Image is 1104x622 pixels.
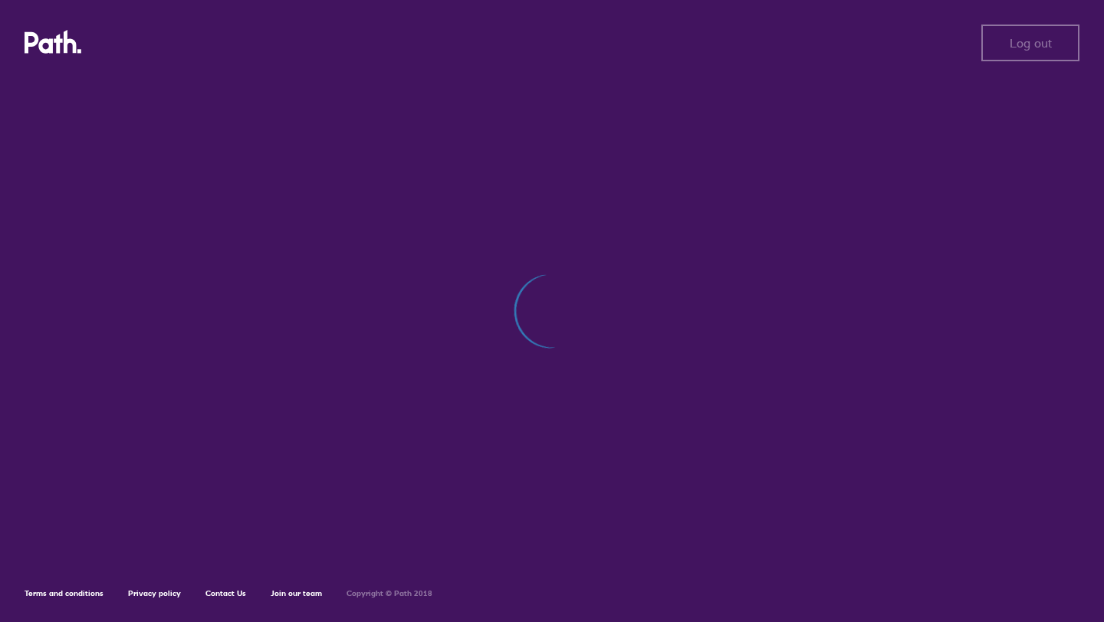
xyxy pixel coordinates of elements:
a: Contact Us [205,588,246,598]
span: Log out [1010,36,1052,50]
h6: Copyright © Path 2018 [347,589,432,598]
a: Privacy policy [128,588,181,598]
a: Terms and conditions [25,588,103,598]
a: Join our team [271,588,322,598]
button: Log out [981,25,1079,61]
